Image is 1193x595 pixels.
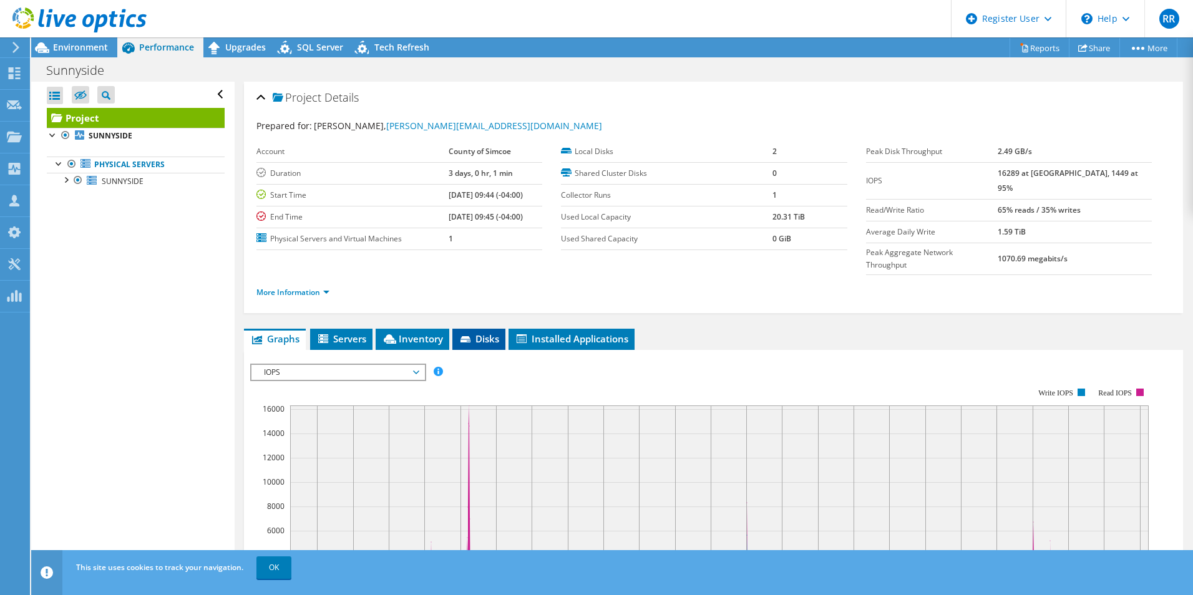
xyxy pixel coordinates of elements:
[76,562,243,573] span: This site uses cookies to track your navigation.
[256,233,449,245] label: Physical Servers and Virtual Machines
[256,167,449,180] label: Duration
[102,176,144,186] span: SUNNYSIDE
[866,204,998,216] label: Read/Write Ratio
[998,226,1026,237] b: 1.59 TiB
[256,287,329,297] a: More Information
[258,365,418,380] span: IOPS
[866,145,998,158] label: Peak Disk Throughput
[515,332,628,345] span: Installed Applications
[772,146,777,157] b: 2
[561,233,772,245] label: Used Shared Capacity
[314,120,602,132] span: [PERSON_NAME],
[256,145,449,158] label: Account
[1098,389,1132,397] text: Read IOPS
[256,120,312,132] label: Prepared for:
[263,452,285,463] text: 12000
[449,146,511,157] b: County of Simcoe
[267,501,285,511] text: 8000
[1038,389,1073,397] text: Write IOPS
[998,253,1068,264] b: 1070.69 megabits/s
[263,404,285,414] text: 16000
[561,167,772,180] label: Shared Cluster Disks
[374,41,429,53] span: Tech Refresh
[89,130,132,141] b: SUNNYSIDE
[47,173,225,189] a: SUNNYSIDE
[449,211,523,222] b: [DATE] 09:45 (-04:00)
[1010,38,1069,57] a: Reports
[1081,13,1093,24] svg: \n
[772,190,777,200] b: 1
[772,168,777,178] b: 0
[256,189,449,201] label: Start Time
[47,108,225,128] a: Project
[139,41,194,53] span: Performance
[1119,38,1177,57] a: More
[324,90,359,105] span: Details
[561,189,772,201] label: Collector Runs
[459,332,499,345] span: Disks
[250,332,299,345] span: Graphs
[41,64,124,77] h1: Sunnyside
[225,41,266,53] span: Upgrades
[273,92,321,104] span: Project
[772,233,791,244] b: 0 GiB
[263,476,285,487] text: 10000
[449,168,513,178] b: 3 days, 0 hr, 1 min
[1069,38,1120,57] a: Share
[47,157,225,173] a: Physical Servers
[53,41,108,53] span: Environment
[297,41,343,53] span: SQL Server
[382,332,443,345] span: Inventory
[267,525,285,536] text: 6000
[998,205,1081,215] b: 65% reads / 35% writes
[866,175,998,187] label: IOPS
[998,146,1032,157] b: 2.49 GB/s
[561,145,772,158] label: Local Disks
[998,168,1138,193] b: 16289 at [GEOGRAPHIC_DATA], 1449 at 95%
[263,428,285,438] text: 14000
[561,211,772,223] label: Used Local Capacity
[47,128,225,144] a: SUNNYSIDE
[316,332,366,345] span: Servers
[267,549,285,560] text: 4000
[386,120,602,132] a: [PERSON_NAME][EMAIL_ADDRESS][DOMAIN_NAME]
[449,190,523,200] b: [DATE] 09:44 (-04:00)
[1159,9,1179,29] span: RR
[772,211,805,222] b: 20.31 TiB
[449,233,453,244] b: 1
[866,226,998,238] label: Average Daily Write
[256,556,291,579] a: OK
[866,246,998,271] label: Peak Aggregate Network Throughput
[256,211,449,223] label: End Time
